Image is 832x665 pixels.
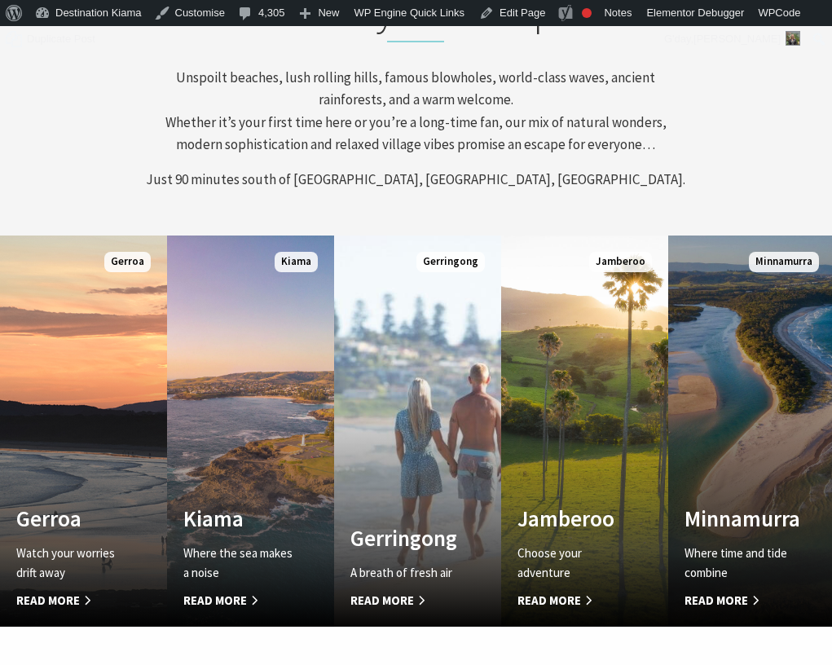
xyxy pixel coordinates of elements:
[685,591,794,610] span: Read More
[350,591,460,610] span: Read More
[658,26,807,52] a: G'day,
[16,591,125,610] span: Read More
[334,236,501,627] a: Custom Image Used Gerringong A breath of fresh air Read More Gerringong
[501,236,668,627] a: Custom Image Used Jamberoo Choose your adventure Read More Jamberoo
[183,591,293,610] span: Read More
[16,544,125,583] p: Watch your worries drift away
[589,252,652,272] span: Jamberoo
[749,252,819,272] span: Minnamurra
[685,544,794,583] p: Where time and tide combine
[183,505,293,531] h4: Kiama
[416,252,485,272] span: Gerringong
[693,33,781,45] span: [PERSON_NAME]
[350,563,460,583] p: A breath of fresh air
[685,505,794,531] h4: Minnamurra
[517,544,627,583] p: Choose your adventure
[517,591,627,610] span: Read More
[16,505,125,531] h4: Gerroa
[104,252,151,272] span: Gerroa
[145,67,687,156] p: Unspoilt beaches, lush rolling hills, famous blowholes, world-class waves, ancient rainforests, a...
[183,544,293,583] p: Where the sea makes a noise
[582,8,592,18] div: Focus keyphrase not set
[350,525,460,551] h4: Gerringong
[27,26,95,52] span: Duplicate Post
[786,31,800,46] img: Theresa-Mullan-1-30x30.png
[275,252,318,272] span: Kiama
[145,169,687,191] p: Just 90 minutes south of [GEOGRAPHIC_DATA], [GEOGRAPHIC_DATA], [GEOGRAPHIC_DATA].
[167,236,334,627] a: Custom Image Used Kiama Where the sea makes a noise Read More Kiama
[517,505,627,531] h4: Jamberoo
